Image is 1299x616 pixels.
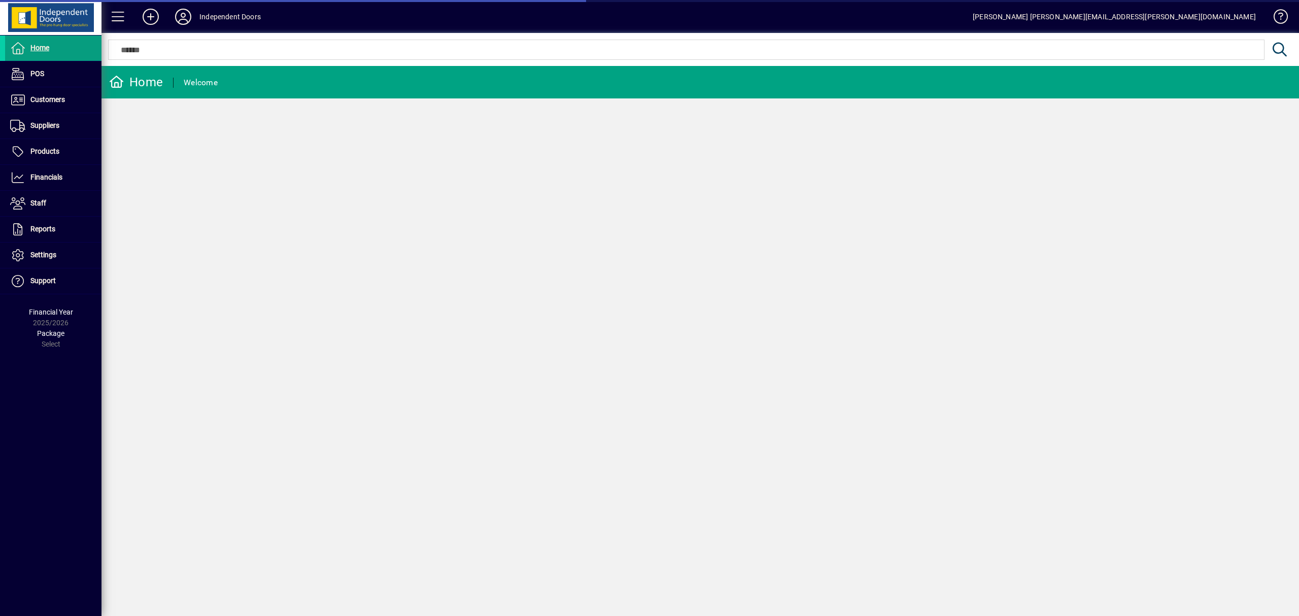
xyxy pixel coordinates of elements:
[5,217,101,242] a: Reports
[29,308,73,316] span: Financial Year
[5,243,101,268] a: Settings
[5,61,101,87] a: POS
[30,44,49,52] span: Home
[5,113,101,139] a: Suppliers
[1266,2,1286,35] a: Knowledge Base
[5,165,101,190] a: Financials
[30,251,56,259] span: Settings
[30,70,44,78] span: POS
[5,268,101,294] a: Support
[30,225,55,233] span: Reports
[30,199,46,207] span: Staff
[30,95,65,104] span: Customers
[30,147,59,155] span: Products
[167,8,199,26] button: Profile
[5,191,101,216] a: Staff
[973,9,1256,25] div: [PERSON_NAME] [PERSON_NAME][EMAIL_ADDRESS][PERSON_NAME][DOMAIN_NAME]
[5,139,101,164] a: Products
[30,173,62,181] span: Financials
[30,277,56,285] span: Support
[134,8,167,26] button: Add
[199,9,261,25] div: Independent Doors
[30,121,59,129] span: Suppliers
[5,87,101,113] a: Customers
[109,74,163,90] div: Home
[184,75,218,91] div: Welcome
[37,329,64,337] span: Package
